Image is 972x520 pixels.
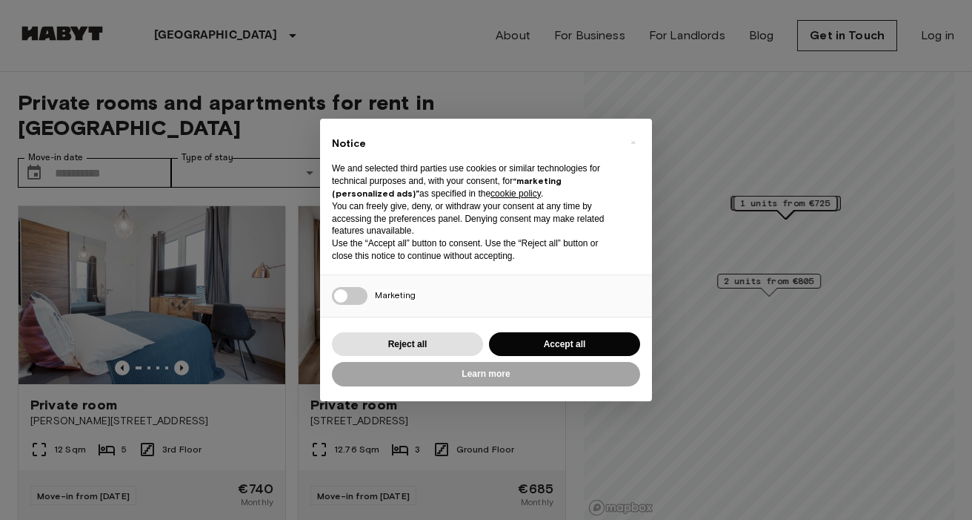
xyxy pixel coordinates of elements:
a: cookie policy [490,188,541,199]
p: We and selected third parties use cookies or similar technologies for technical purposes and, wit... [332,162,616,200]
span: Marketing [375,289,416,300]
button: Accept all [489,332,640,357]
p: You can freely give, deny, or withdraw your consent at any time by accessing the preferences pane... [332,200,616,237]
strong: “marketing (personalized ads)” [332,175,562,199]
button: Learn more [332,362,640,386]
button: Reject all [332,332,483,357]
p: Use the “Accept all” button to consent. Use the “Reject all” button or close this notice to conti... [332,237,616,263]
h2: Notice [332,136,616,151]
span: × [630,134,636,151]
button: Close this notice [621,131,645,154]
